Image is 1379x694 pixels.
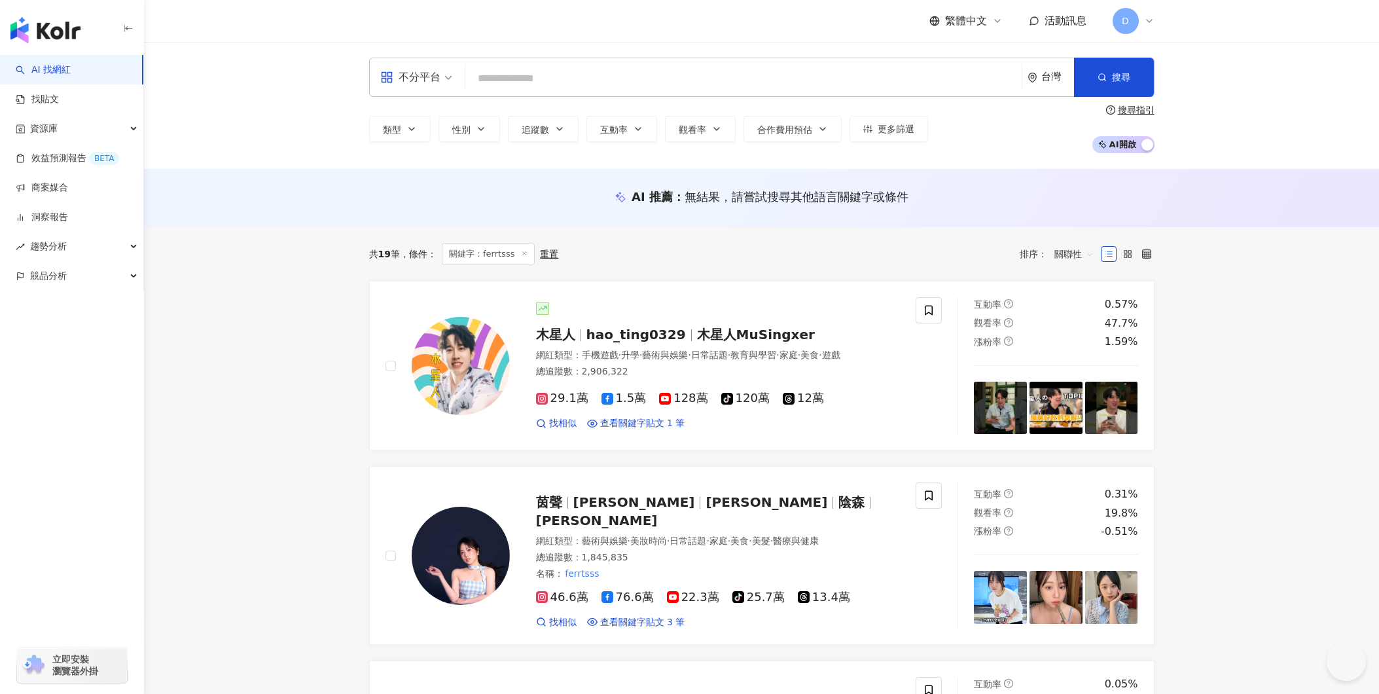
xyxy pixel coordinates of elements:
[1074,58,1154,97] button: 搜尋
[380,67,440,88] div: 不分平台
[17,648,127,683] a: chrome extension立即安裝 瀏覽器外掛
[16,152,119,165] a: 效益預測報告BETA
[1020,244,1101,265] div: 排序：
[536,616,577,629] a: 找相似
[743,116,842,142] button: 合作費用預估
[10,17,81,43] img: logo
[582,536,628,546] span: 藝術與娛樂
[536,417,577,430] a: 找相似
[822,350,840,360] span: 遊戲
[730,350,776,360] span: 教育與學習
[536,349,901,362] div: 網紅類型 ：
[522,124,549,135] span: 追蹤數
[1041,71,1074,82] div: 台灣
[586,116,657,142] button: 互動率
[1004,508,1013,517] span: question-circle
[536,591,588,604] span: 46.6萬
[974,489,1001,500] span: 互動率
[1105,297,1138,312] div: 0.57%
[1004,299,1013,308] span: question-circle
[974,337,1001,347] span: 漲粉率
[540,249,558,259] div: 重置
[974,526,1001,536] span: 漲粉率
[1112,72,1130,82] span: 搜尋
[30,261,67,291] span: 競品分析
[380,71,393,84] span: appstore
[639,350,642,360] span: ·
[600,124,628,135] span: 互動率
[1122,14,1129,28] span: D
[52,653,98,677] span: 立即安裝 瀏覽器外掛
[974,571,1027,624] img: post-image
[582,350,618,360] span: 手機遊戲
[1030,571,1083,624] img: post-image
[878,124,914,134] span: 更多篩選
[600,616,685,629] span: 查看關鍵字貼文 3 筆
[549,616,577,629] span: 找相似
[564,566,601,581] mark: ferrtsss
[536,535,901,548] div: 網紅類型 ：
[770,536,773,546] span: ·
[659,392,707,405] span: 128萬
[688,350,690,360] span: ·
[850,116,928,142] button: 更多篩選
[1030,382,1083,435] img: post-image
[800,350,819,360] span: 美食
[1054,244,1094,265] span: 關聯性
[706,536,709,546] span: ·
[536,494,562,510] span: 茵聲
[665,116,736,142] button: 觀看率
[798,350,800,360] span: ·
[16,64,71,77] a: searchAI 找網紅
[536,551,901,564] div: 總追蹤數 ： 1,845,835
[1004,318,1013,327] span: question-circle
[369,281,1155,450] a: KOL Avatar木星人hao_ting0329木星人MuSingxer網紅類型：手機遊戲·升學·藝術與娛樂·日常話題·教育與學習·家庭·美食·遊戲總追蹤數：2,906,32229.1萬1.5...
[621,350,639,360] span: 升學
[721,392,770,405] span: 120萬
[728,536,730,546] span: ·
[667,536,670,546] span: ·
[16,181,68,194] a: 商案媒合
[1105,506,1138,520] div: 19.8%
[1004,679,1013,688] span: question-circle
[728,350,730,360] span: ·
[508,116,579,142] button: 追蹤數
[838,494,865,510] span: 陰森
[783,392,824,405] span: 12萬
[30,114,58,143] span: 資源庫
[536,327,575,342] span: 木星人
[442,243,535,265] span: 關鍵字：ferrtsss
[586,327,686,342] span: hao_ting0329
[1085,382,1138,435] img: post-image
[439,116,500,142] button: 性別
[1004,526,1013,536] span: question-circle
[587,616,685,629] a: 查看關鍵字貼文 3 筆
[974,679,1001,689] span: 互動率
[369,466,1155,645] a: KOL Avatar茵聲[PERSON_NAME][PERSON_NAME]陰森[PERSON_NAME]網紅類型：藝術與娛樂·美妝時尚·日常話題·家庭·美食·美髮·醫療與健康總追蹤數：1,84...
[618,350,621,360] span: ·
[628,536,630,546] span: ·
[752,536,770,546] span: 美髮
[749,536,751,546] span: ·
[1101,524,1138,539] div: -0.51%
[536,392,588,405] span: 29.1萬
[819,350,821,360] span: ·
[1118,105,1155,115] div: 搜尋指引
[697,327,815,342] span: 木星人MuSingxer
[685,190,908,204] span: 無結果，請嘗試搜尋其他語言關鍵字或條件
[709,536,728,546] span: 家庭
[16,242,25,251] span: rise
[779,350,798,360] span: 家庭
[536,513,658,528] span: [PERSON_NAME]
[587,417,685,430] a: 查看關鍵字貼文 1 筆
[412,507,510,605] img: KOL Avatar
[730,536,749,546] span: 美食
[400,249,437,259] span: 條件 ：
[732,591,785,604] span: 25.7萬
[573,494,695,510] span: [PERSON_NAME]
[600,417,685,430] span: 查看關鍵字貼文 1 筆
[630,536,667,546] span: 美妝時尚
[21,655,46,676] img: chrome extension
[369,116,431,142] button: 類型
[1105,316,1138,331] div: 47.7%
